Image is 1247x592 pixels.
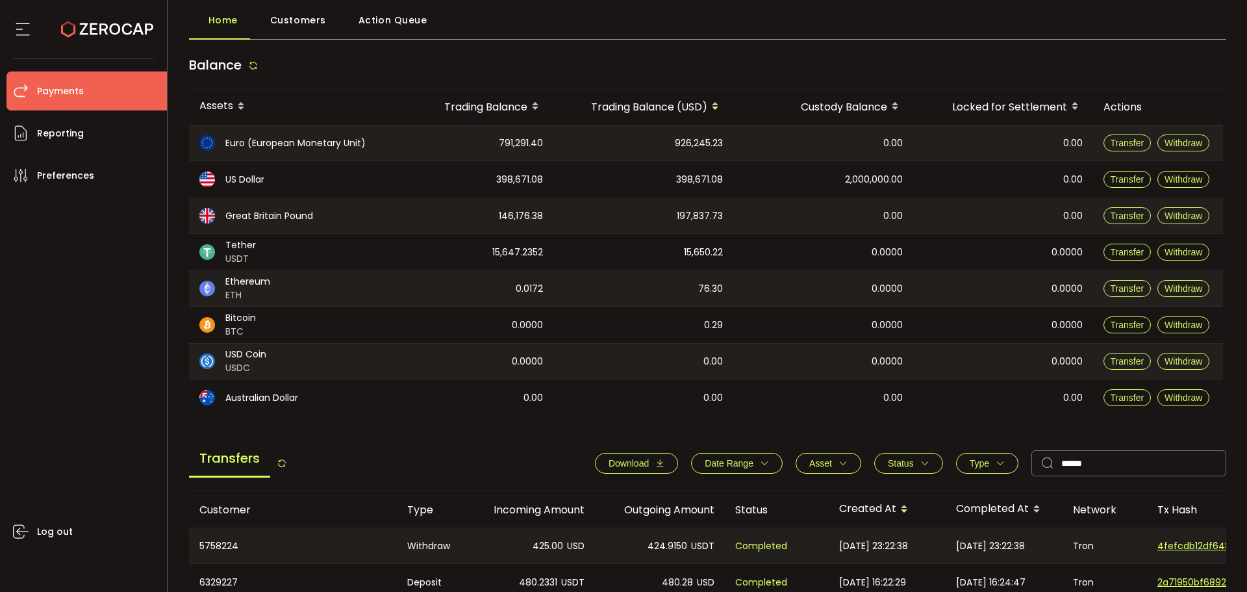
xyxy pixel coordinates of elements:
span: 15,647.2352 [492,245,543,260]
span: 15,650.22 [684,245,723,260]
span: Transfer [1111,356,1144,367]
span: 0.00 [703,391,723,405]
img: eur_portfolio.svg [199,135,215,151]
span: 926,245.23 [675,136,723,151]
span: ETH [225,289,270,302]
span: Withdraw [1165,320,1202,330]
button: Transfer [1103,280,1152,297]
span: 0.0172 [516,281,543,296]
span: 0.0000 [1052,281,1083,296]
span: 146,176.38 [499,209,543,224]
span: 0.00 [883,209,903,224]
button: Withdraw [1157,389,1209,406]
span: Tether [225,238,256,252]
div: Outgoing Amount [595,502,725,517]
div: Withdraw [397,528,465,563]
button: Status [874,453,943,474]
span: 0.00 [1063,172,1083,187]
span: 0.0000 [512,354,543,369]
span: Withdraw [1165,247,1202,257]
span: 0.0000 [872,318,903,333]
span: Transfer [1111,174,1144,185]
span: Customers [270,7,326,33]
button: Withdraw [1157,353,1209,370]
button: Transfer [1103,244,1152,261]
iframe: Chat Widget [1096,452,1247,592]
span: Transfer [1111,320,1144,330]
span: 0.00 [883,136,903,151]
span: US Dollar [225,173,264,187]
div: Tron [1063,528,1147,563]
button: Download [595,453,678,474]
span: Completed [735,575,787,590]
span: Bitcoin [225,311,256,325]
button: Transfer [1103,171,1152,188]
span: 398,671.08 [676,172,723,187]
img: usd_portfolio.svg [199,172,215,187]
span: Home [208,7,238,33]
div: Trading Balance (USD) [553,96,733,118]
span: Withdraw [1165,283,1202,294]
span: Euro (European Monetary Unit) [225,136,366,150]
span: Type [970,458,989,469]
span: [DATE] 16:24:47 [956,575,1026,590]
span: Completed [735,539,787,554]
span: Transfer [1111,393,1144,403]
span: USD [567,539,585,554]
img: gbp_portfolio.svg [199,208,215,224]
span: 0.0000 [1052,245,1083,260]
button: Transfer [1103,316,1152,333]
button: Asset [796,453,861,474]
span: Transfer [1111,138,1144,148]
span: Balance [189,56,242,74]
span: 480.2331 [519,575,557,590]
span: Asset [809,458,832,469]
span: Payments [37,82,84,101]
span: 2,000,000.00 [845,172,903,187]
span: 0.0000 [1052,354,1083,369]
span: 197,837.73 [677,209,723,224]
button: Transfer [1103,353,1152,370]
div: Trading Balance [390,96,553,118]
span: 0.00 [703,354,723,369]
span: Withdraw [1165,356,1202,367]
span: Withdraw [1165,211,1202,221]
button: Date Range [691,453,783,474]
span: Download [609,458,649,469]
span: Withdraw [1165,174,1202,185]
div: 5758224 [189,528,397,563]
span: 425.00 [533,539,563,554]
span: Withdraw [1165,138,1202,148]
button: Transfer [1103,207,1152,224]
div: Type [397,502,465,517]
button: Type [956,453,1018,474]
div: Created At [829,498,946,521]
span: Preferences [37,166,94,185]
div: Completed At [946,498,1063,521]
span: Date Range [705,458,753,469]
span: 480.28 [662,575,693,590]
span: BTC [225,325,256,339]
span: USD [697,575,714,590]
span: 0.0000 [512,318,543,333]
img: eth_portfolio.svg [199,281,215,296]
span: 791,291.40 [499,136,543,151]
span: 0.00 [1063,209,1083,224]
span: Great Britain Pound [225,209,313,223]
span: Transfer [1111,211,1144,221]
span: USD Coin [225,348,266,361]
span: 398,671.08 [496,172,543,187]
span: [DATE] 16:22:29 [839,575,906,590]
span: Reporting [37,124,84,143]
span: Transfer [1111,247,1144,257]
img: usdt_portfolio.svg [199,244,215,260]
span: 0.00 [883,391,903,405]
img: usdc_portfolio.svg [199,354,215,369]
div: Actions [1093,99,1223,114]
button: Withdraw [1157,280,1209,297]
span: Action Queue [359,7,427,33]
button: Withdraw [1157,135,1209,151]
span: 0.0000 [872,354,903,369]
div: Locked for Settlement [913,96,1093,118]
